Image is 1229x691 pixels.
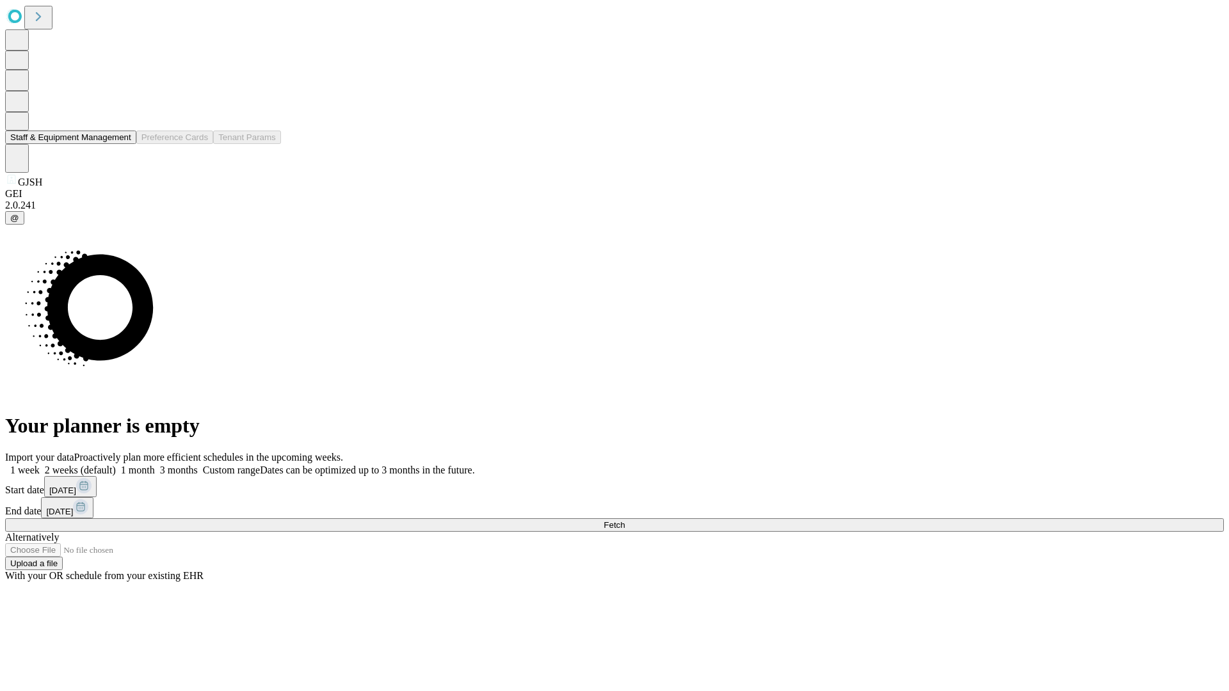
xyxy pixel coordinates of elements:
h1: Your planner is empty [5,414,1224,438]
span: With your OR schedule from your existing EHR [5,570,204,581]
span: 1 week [10,465,40,475]
button: Staff & Equipment Management [5,131,136,144]
span: Proactively plan more efficient schedules in the upcoming weeks. [74,452,343,463]
button: Preference Cards [136,131,213,144]
span: Dates can be optimized up to 3 months in the future. [260,465,474,475]
span: 2 weeks (default) [45,465,116,475]
div: Start date [5,476,1224,497]
span: Import your data [5,452,74,463]
span: @ [10,213,19,223]
button: Upload a file [5,557,63,570]
span: [DATE] [46,507,73,516]
span: Fetch [604,520,625,530]
span: Custom range [203,465,260,475]
button: [DATE] [41,497,93,518]
span: [DATE] [49,486,76,495]
span: 3 months [160,465,198,475]
div: End date [5,497,1224,518]
div: 2.0.241 [5,200,1224,211]
span: 1 month [121,465,155,475]
button: [DATE] [44,476,97,497]
span: Alternatively [5,532,59,543]
div: GEI [5,188,1224,200]
button: @ [5,211,24,225]
button: Fetch [5,518,1224,532]
button: Tenant Params [213,131,281,144]
span: GJSH [18,177,42,187]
